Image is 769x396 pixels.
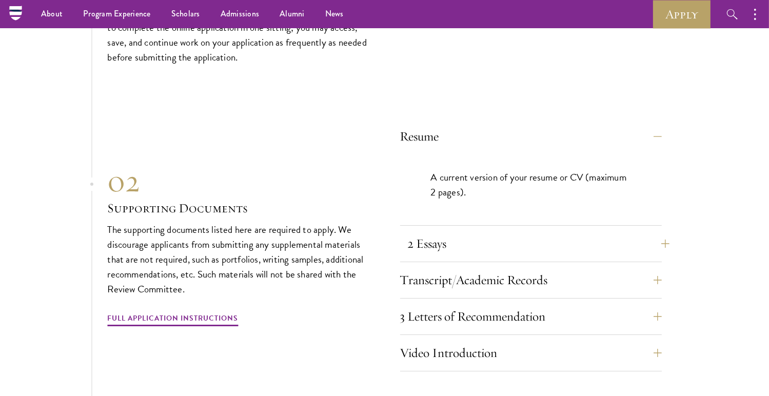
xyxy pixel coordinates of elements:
[400,124,662,149] button: Resume
[108,312,239,328] a: Full Application Instructions
[400,341,662,365] button: Video Introduction
[400,304,662,329] button: 3 Letters of Recommendation
[408,231,669,256] button: 2 Essays
[108,222,369,296] p: The supporting documents listed here are required to apply. We discourage applicants from submitt...
[108,200,369,217] h3: Supporting Documents
[108,163,369,200] div: 02
[400,268,662,292] button: Transcript/Academic Records
[431,170,631,200] p: A current version of your resume or CV (maximum 2 pages).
